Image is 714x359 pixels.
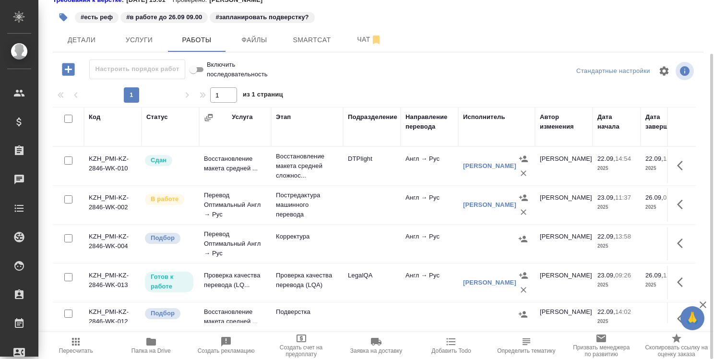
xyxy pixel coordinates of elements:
span: 🙏 [684,308,701,328]
span: Услуги [116,34,162,46]
td: Англ → Рус [401,149,458,183]
button: Назначить [516,307,530,322]
span: Добавить Todo [431,347,471,354]
td: KZH_PMI-KZ-2846-WK-010 [84,149,142,183]
div: Этап [276,112,291,122]
p: Подбор [151,233,175,243]
button: Удалить [516,166,531,180]
p: 2025 [597,317,636,326]
p: 22.09, [597,155,615,162]
div: Можно подбирать исполнителей [144,232,194,245]
p: Корректура [276,232,338,241]
span: в работе до 26.09 09.00 [119,12,209,21]
p: Сдан [151,156,167,165]
p: 2025 [597,280,636,290]
span: Детали [59,34,105,46]
span: из 1 страниц [243,89,283,103]
button: Назначить [516,191,531,205]
div: Можно подбирать исполнителей [144,307,194,320]
span: Посмотреть информацию [676,62,696,80]
button: Добавить Todo [414,332,488,359]
button: Определить тематику [489,332,564,359]
p: 2025 [645,164,684,173]
button: Призвать менеджера по развитию [564,332,639,359]
button: Здесь прячутся важные кнопки [671,193,694,216]
p: #в работе до 26.09 09.00 [126,12,202,22]
td: Восстановление макета средней ... [199,302,271,336]
button: Пересчитать [38,332,113,359]
button: Здесь прячутся важные кнопки [671,307,694,330]
button: Скопировать ссылку на оценку заказа [639,332,714,359]
p: Восстановление макета средней сложнос... [276,152,338,180]
button: Здесь прячутся важные кнопки [671,271,694,294]
td: Англ → Рус [401,266,458,299]
p: #есть реф [81,12,113,22]
td: [PERSON_NAME] [535,149,593,183]
div: Направление перевода [405,112,453,132]
p: 26.09, [645,194,663,201]
td: Перевод Оптимальный Англ → Рус [199,186,271,224]
button: Назначить [516,152,531,166]
span: Создать рекламацию [198,347,255,354]
div: Услуга [232,112,252,122]
button: Назначить [516,232,530,246]
span: Скопировать ссылку на оценку заказа [645,344,708,358]
button: Папка на Drive [113,332,188,359]
p: 23.09, [597,272,615,279]
button: Здесь прячутся важные кнопки [671,154,694,177]
p: Проверка качества перевода (LQA) [276,271,338,290]
p: Подверстка [276,307,338,317]
span: Чат [346,34,393,46]
div: Подразделение [348,112,397,122]
p: 22.09, [645,155,663,162]
span: Создать счет на предоплату [269,344,333,358]
button: Заявка на доставку [339,332,414,359]
td: Восстановление макета средней ... [199,149,271,183]
p: 11:37 [615,194,631,201]
p: 2025 [645,203,684,212]
td: KZH_PMI-KZ-2846-WK-002 [84,188,142,222]
td: LegalQA [343,266,401,299]
p: В работе [151,194,178,204]
button: Сгруппировать [204,113,214,122]
div: Дата завершения [645,112,684,132]
div: Статус [146,112,168,122]
p: 2025 [597,203,636,212]
p: 09:00 [663,194,679,201]
td: KZH_PMI-KZ-2846-WK-012 [84,302,142,336]
p: 22.09, [597,308,615,315]
p: #запланировать подверстку? [215,12,309,22]
p: 2025 [597,164,636,173]
span: запланировать подверстку? [209,12,315,21]
p: 14:54 [615,155,631,162]
p: 09:26 [615,272,631,279]
p: 18:00 [663,155,679,162]
button: Удалить [516,283,531,297]
span: Пересчитать [59,347,93,354]
td: [PERSON_NAME] [535,266,593,299]
p: Подбор [151,309,175,318]
div: Исполнитель выполняет работу [144,193,194,206]
td: KZH_PMI-KZ-2846-WK-004 [84,227,142,261]
a: [PERSON_NAME] [463,162,516,169]
div: split button [574,64,653,79]
td: DTPlight [343,149,401,183]
td: [PERSON_NAME] [535,302,593,336]
div: Исполнитель [463,112,505,122]
p: 2025 [645,280,684,290]
p: Постредактура машинного перевода [276,191,338,219]
span: есть реф [74,12,119,21]
span: Настроить таблицу [653,60,676,83]
td: KZH_PMI-KZ-2846-WK-013 [84,266,142,299]
td: Англ → Рус [401,227,458,261]
span: Папка на Drive [131,347,171,354]
td: Проверка качества перевода (LQ... [199,266,271,299]
p: 13:58 [615,233,631,240]
td: [PERSON_NAME] [535,227,593,261]
div: Менеджер проверил работу исполнителя, передает ее на следующий этап [144,154,194,167]
a: [PERSON_NAME] [463,279,516,286]
td: Перевод Оптимальный Англ → Рус [199,225,271,263]
p: 2025 [597,241,636,251]
div: Исполнитель может приступить к работе [144,271,194,293]
button: Назначить [516,268,531,283]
